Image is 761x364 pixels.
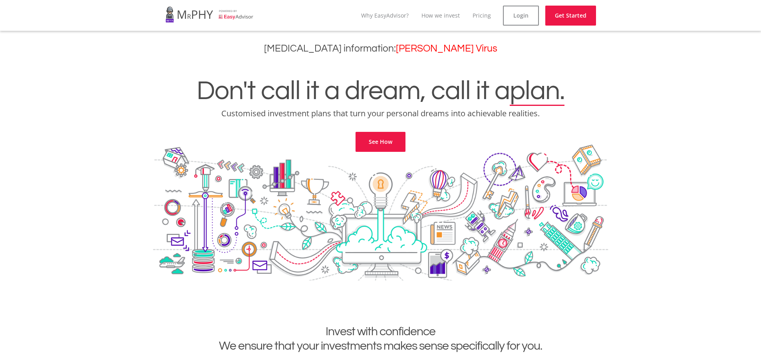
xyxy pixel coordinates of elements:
[545,6,596,26] a: Get Started
[6,108,755,119] p: Customised investment plans that turn your personal dreams into achievable realities.
[159,324,602,353] h2: Invest with confidence We ensure that your investments makes sense specifically for you.
[361,12,409,19] a: Why EasyAdvisor?
[473,12,491,19] a: Pricing
[503,6,539,26] a: Login
[356,132,405,152] a: See How
[421,12,460,19] a: How we invest
[396,44,497,54] a: [PERSON_NAME] Virus
[6,43,755,54] h3: [MEDICAL_DATA] information:
[510,78,564,105] span: plan.
[6,78,755,105] h1: Don't call it a dream, call it a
